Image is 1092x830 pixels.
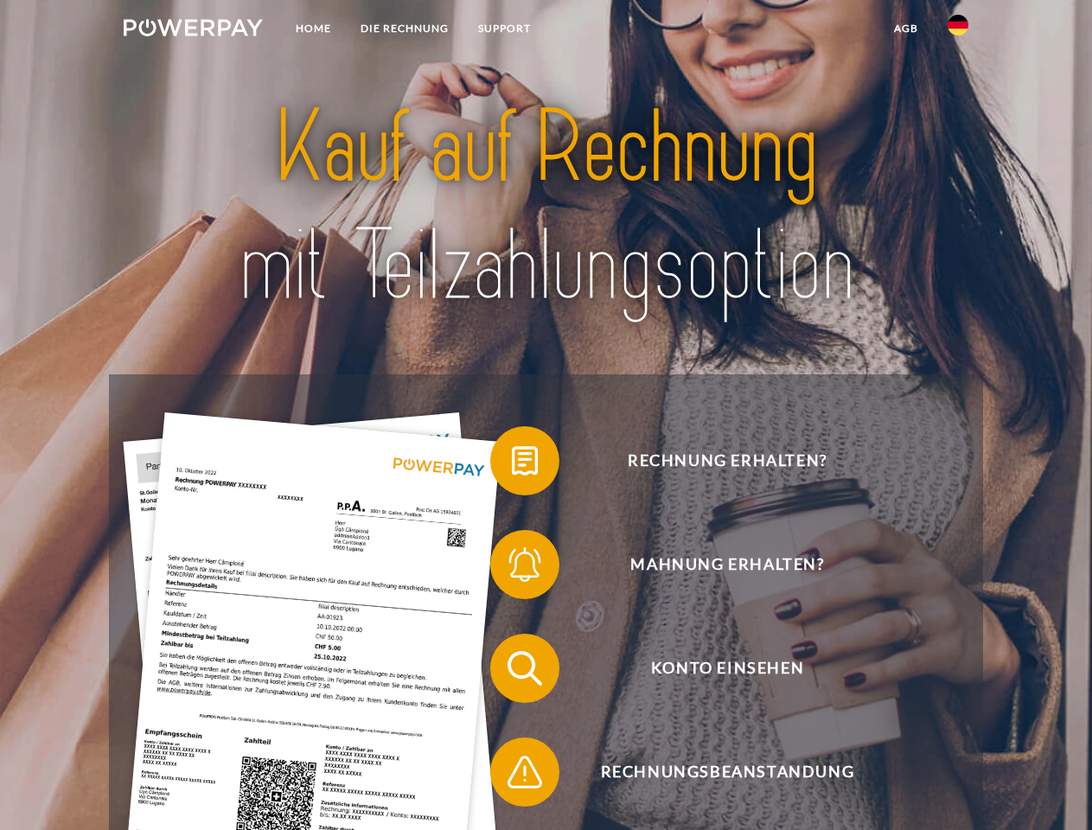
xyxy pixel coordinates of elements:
img: qb_warning.svg [503,750,546,794]
button: Konto einsehen [490,634,940,703]
span: Mahnung erhalten? [515,530,939,599]
button: Mahnung erhalten? [490,530,940,599]
span: Konto einsehen [515,634,939,703]
img: qb_bill.svg [503,439,546,482]
a: DIE RECHNUNG [346,13,463,44]
span: Rechnung erhalten? [515,426,939,495]
img: qb_search.svg [503,647,546,690]
a: SUPPORT [463,13,546,44]
img: title-powerpay_de.svg [165,83,927,331]
span: Rechnungsbeanstandung [515,737,939,807]
img: logo-powerpay-white.svg [124,19,263,36]
a: agb [879,13,933,44]
button: Rechnung erhalten? [490,426,940,495]
button: Rechnungsbeanstandung [490,737,940,807]
img: de [948,15,968,35]
img: qb_bell.svg [503,543,546,586]
a: Home [281,13,346,44]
